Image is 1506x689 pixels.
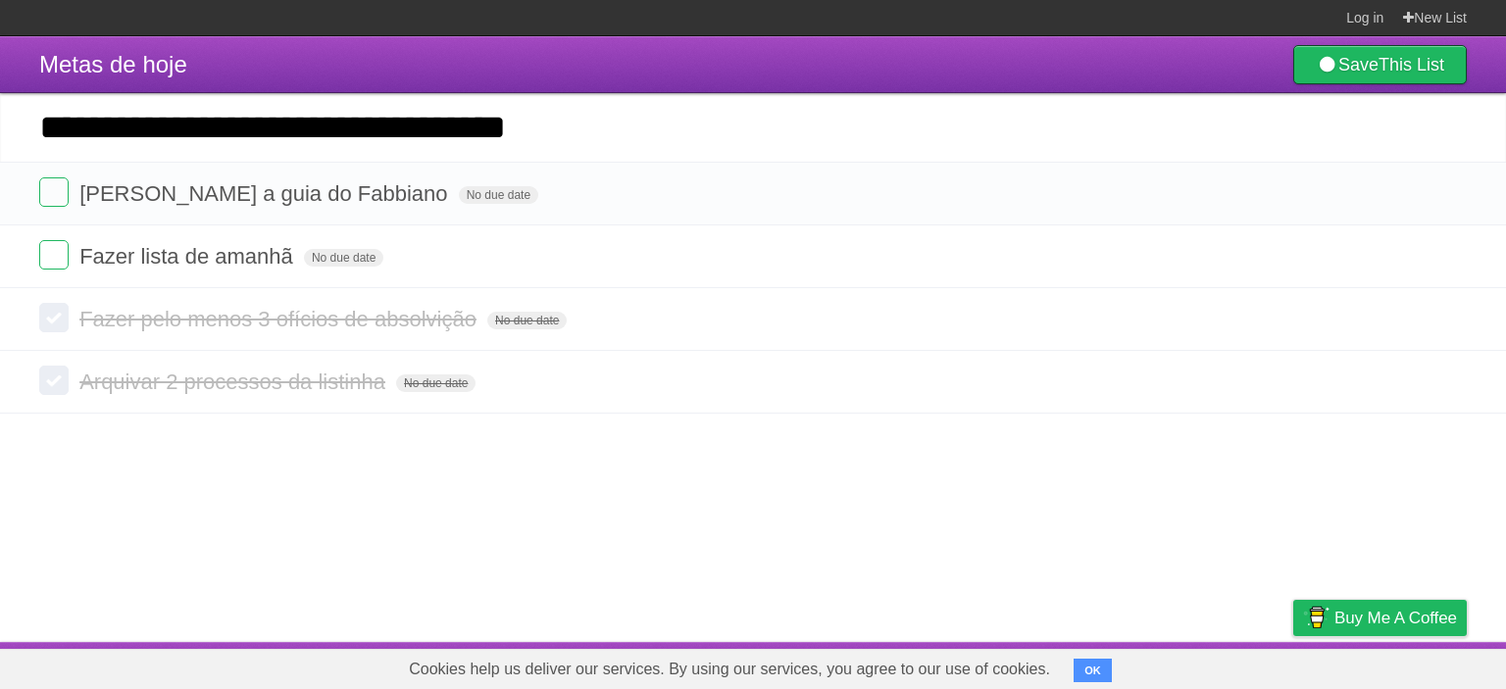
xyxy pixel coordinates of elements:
label: Done [39,240,69,270]
b: This List [1379,55,1444,74]
a: Suggest a feature [1343,647,1467,684]
span: Fazer pelo menos 3 ofícios de absolvição [79,307,481,331]
span: Fazer lista de amanhã [79,244,298,269]
span: No due date [459,186,538,204]
span: No due date [304,249,383,267]
a: Developers [1097,647,1177,684]
label: Done [39,366,69,395]
button: OK [1074,659,1112,682]
a: Privacy [1268,647,1319,684]
a: SaveThis List [1293,45,1467,84]
img: Buy me a coffee [1303,601,1330,634]
a: About [1032,647,1074,684]
span: No due date [396,374,476,392]
span: Metas de hoje [39,51,187,77]
span: Arquivar 2 processos da listinha [79,369,390,394]
span: [PERSON_NAME] a guia do Fabbiano [79,181,452,206]
span: Cookies help us deliver our services. By using our services, you agree to our use of cookies. [389,650,1070,689]
label: Done [39,177,69,207]
span: Buy me a coffee [1334,601,1457,635]
a: Terms [1201,647,1244,684]
a: Buy me a coffee [1293,600,1467,636]
label: Done [39,303,69,332]
span: No due date [487,312,567,329]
